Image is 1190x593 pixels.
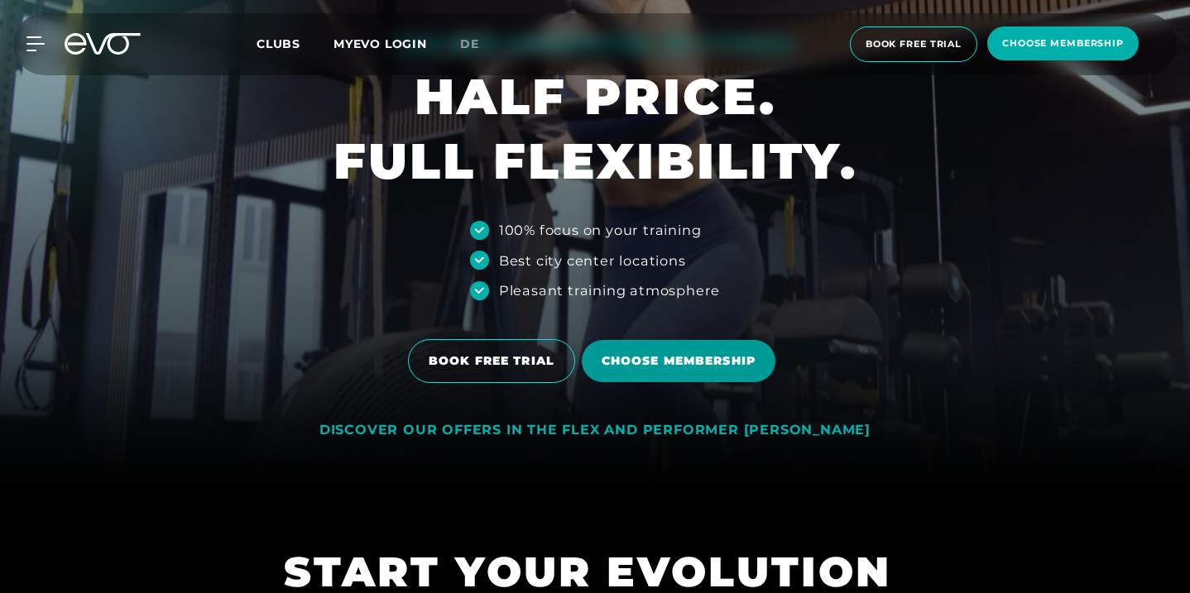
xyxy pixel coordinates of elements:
[499,280,720,300] div: Pleasant training atmosphere
[982,26,1144,62] a: choose membership
[499,251,686,270] div: Best city center locations
[499,220,702,240] div: 100% focus on your training
[460,36,479,51] span: de
[333,36,427,51] a: MYEVO LOGIN
[845,26,982,62] a: book free trial
[582,328,782,395] a: Choose membership
[319,422,871,439] div: DISCOVER OUR OFFERS IN THE FLEX AND PERFORMER [PERSON_NAME]
[408,327,582,395] a: BOOK FREE TRIAL
[257,36,300,51] span: Clubs
[1002,36,1124,50] span: choose membership
[429,352,554,370] span: BOOK FREE TRIAL
[333,65,857,194] h1: HALF PRICE. FULL FLEXIBILITY.
[602,352,756,370] span: Choose membership
[460,35,499,54] a: de
[866,37,962,51] span: book free trial
[257,36,333,51] a: Clubs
